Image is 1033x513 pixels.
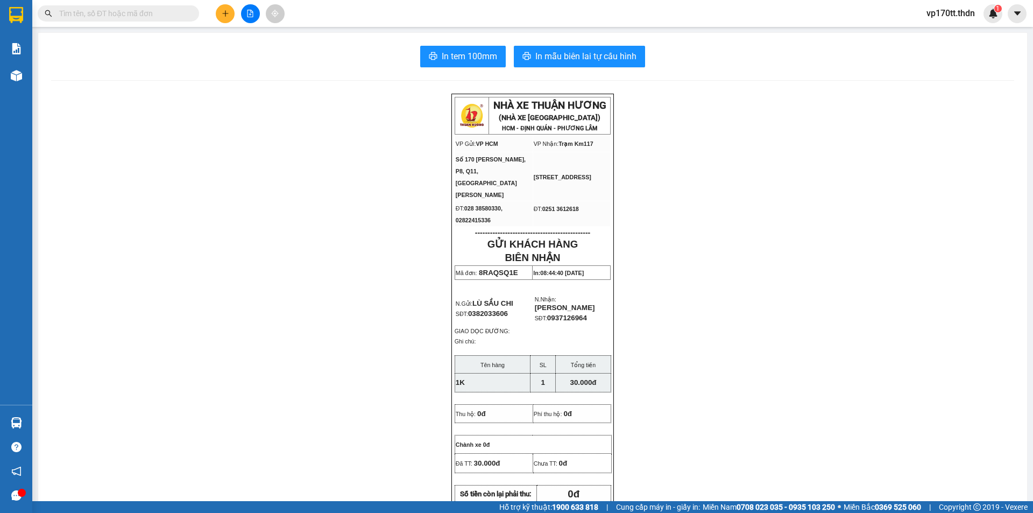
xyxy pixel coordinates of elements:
span: Miền Bắc [844,501,921,513]
span: In: [533,270,584,276]
span: vp170tt.thdn [918,6,984,20]
span: VP Gửi: [456,140,476,147]
span: ⚪️ [838,505,841,509]
span: | [929,501,931,513]
span: N.Nhận: [535,296,556,303]
span: Chành xe 0đ [456,441,490,448]
span: VP Nhận: [534,140,559,147]
span: 30.000đ [570,378,597,386]
span: ĐT: [456,205,464,212]
sup: 1 [994,5,1002,12]
span: SĐT: [535,315,547,321]
img: warehouse-icon [11,417,22,428]
img: icon-new-feature [988,9,998,18]
span: 0382033606 [468,310,508,318]
strong: NHÀ XE THUẬN HƯƠNG [493,100,606,111]
img: solution-icon [11,43,22,54]
span: 0251 3612618 [542,206,579,212]
span: Hỗ trợ kỹ thuật: [499,501,598,513]
span: In mẫu biên lai tự cấu hình [535,50,636,63]
span: | [606,501,608,513]
span: 0đ [568,488,579,500]
span: SL [540,362,547,368]
span: Phí thu hộ: [534,411,562,417]
span: message [11,490,22,501]
span: 1 [996,5,1000,12]
span: 1K [456,378,465,386]
button: plus [216,4,235,23]
span: Thu hộ: [456,411,476,417]
span: Tổng tiền [571,362,596,368]
button: printerIn mẫu biên lai tự cấu hình [514,46,645,67]
strong: Số tiền còn lại phải thu: [460,490,532,498]
span: aim [271,10,279,17]
span: printer [429,52,437,62]
strong: 1900 633 818 [552,503,598,511]
span: Chưa TT: [534,460,557,467]
span: notification [11,466,22,476]
span: Mã đơn: [456,270,477,276]
strong: GỬI KHÁCH HÀNG [487,238,578,250]
span: GIAO DỌC ĐƯỜNG: [455,328,510,334]
span: VP HCM [476,140,498,147]
img: logo [458,102,485,129]
span: 0đ [563,410,572,418]
span: 1 [541,378,544,386]
span: [STREET_ADDRESS] [534,174,591,180]
span: 8RAQSQ1E [479,269,518,277]
span: In tem 100mm [442,50,497,63]
span: 0đ [477,410,486,418]
span: ---------------------------------------------- [475,228,590,237]
span: Trạm Km117 [558,140,593,147]
span: 0 [559,459,563,467]
span: [PERSON_NAME] [535,304,595,312]
img: logo-vxr [9,7,23,23]
span: Ghi chú: [455,338,476,345]
span: question-circle [11,442,22,452]
span: ĐT: [534,206,542,212]
button: aim [266,4,285,23]
span: Số 170 [PERSON_NAME], P8, Q11, [GEOGRAPHIC_DATA][PERSON_NAME] [456,156,526,198]
span: đ [563,459,567,467]
button: caret-down [1008,4,1027,23]
button: file-add [241,4,260,23]
input: Tìm tên, số ĐT hoặc mã đơn [59,8,186,19]
strong: BIÊN NHẬN [505,252,560,263]
strong: (NHÀ XE [GEOGRAPHIC_DATA]) [499,114,600,122]
span: LÙ SẦU CHI [472,299,513,307]
strong: HCM - ĐỊNH QUÁN - PHƯƠNG LÂM [502,125,597,132]
strong: 0708 023 035 - 0935 103 250 [737,503,835,511]
span: Miền Nam [703,501,835,513]
span: plus [222,10,229,17]
span: Cung cấp máy in - giấy in: [616,501,700,513]
span: search [45,10,52,17]
span: 0937126964 [547,314,587,322]
span: 30.000đ [474,459,500,467]
button: printerIn tem 100mm [420,46,506,67]
span: Tên hàng [480,362,505,368]
img: warehouse-icon [11,70,22,81]
span: file-add [246,10,254,17]
span: 028 38580330, 02822415336 [456,205,503,223]
span: printer [522,52,531,62]
span: 08:44:40 [DATE] [540,270,584,276]
span: N.Gửi: [456,300,513,307]
span: caret-down [1013,9,1022,18]
strong: 0369 525 060 [875,503,921,511]
span: copyright [973,503,981,511]
span: SĐT: [456,311,508,317]
span: Đã TT: [456,460,472,467]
